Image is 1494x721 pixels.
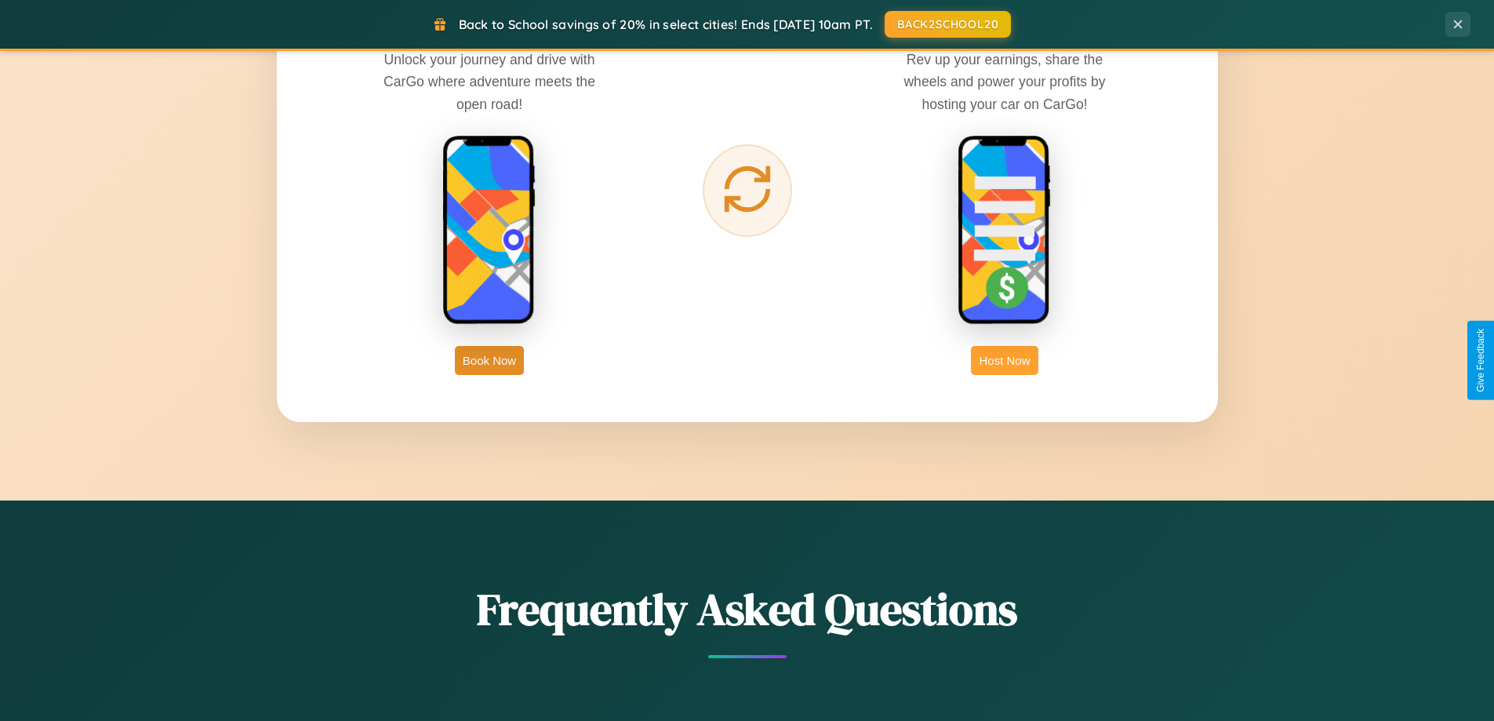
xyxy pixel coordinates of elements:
button: Host Now [971,346,1038,375]
img: host phone [958,135,1052,326]
button: BACK2SCHOOL20 [885,11,1011,38]
img: rent phone [442,135,536,326]
p: Unlock your journey and drive with CarGo where adventure meets the open road! [372,49,607,115]
div: Give Feedback [1475,329,1486,392]
span: Back to School savings of 20% in select cities! Ends [DATE] 10am PT. [459,16,873,32]
h2: Frequently Asked Questions [277,579,1218,639]
p: Rev up your earnings, share the wheels and power your profits by hosting your car on CarGo! [887,49,1122,115]
button: Book Now [455,346,524,375]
